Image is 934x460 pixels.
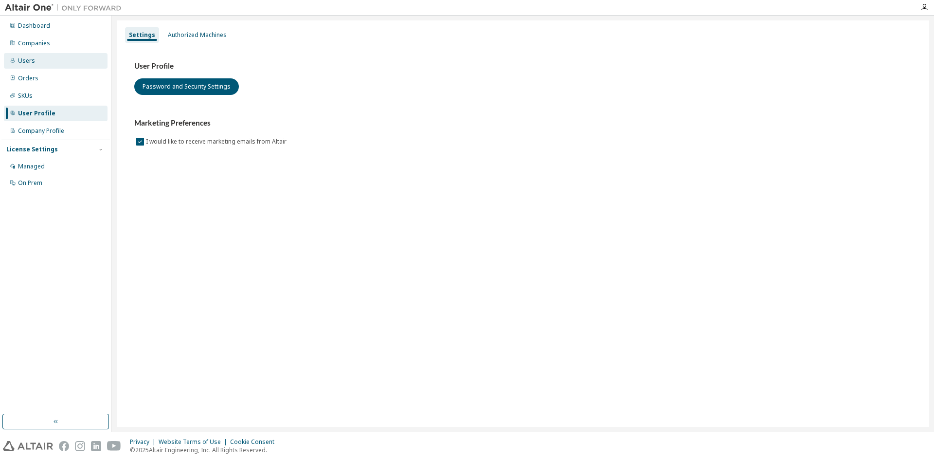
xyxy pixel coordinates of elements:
[130,446,280,454] p: © 2025 Altair Engineering, Inc. All Rights Reserved.
[129,31,155,39] div: Settings
[18,92,33,100] div: SKUs
[75,441,85,451] img: instagram.svg
[107,441,121,451] img: youtube.svg
[18,110,55,117] div: User Profile
[230,438,280,446] div: Cookie Consent
[168,31,227,39] div: Authorized Machines
[130,438,159,446] div: Privacy
[18,22,50,30] div: Dashboard
[134,61,912,71] h3: User Profile
[91,441,101,451] img: linkedin.svg
[18,163,45,170] div: Managed
[159,438,230,446] div: Website Terms of Use
[134,118,912,128] h3: Marketing Preferences
[5,3,126,13] img: Altair One
[18,179,42,187] div: On Prem
[3,441,53,451] img: altair_logo.svg
[59,441,69,451] img: facebook.svg
[18,57,35,65] div: Users
[18,39,50,47] div: Companies
[134,78,239,95] button: Password and Security Settings
[6,146,58,153] div: License Settings
[18,127,64,135] div: Company Profile
[146,136,288,147] label: I would like to receive marketing emails from Altair
[18,74,38,82] div: Orders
